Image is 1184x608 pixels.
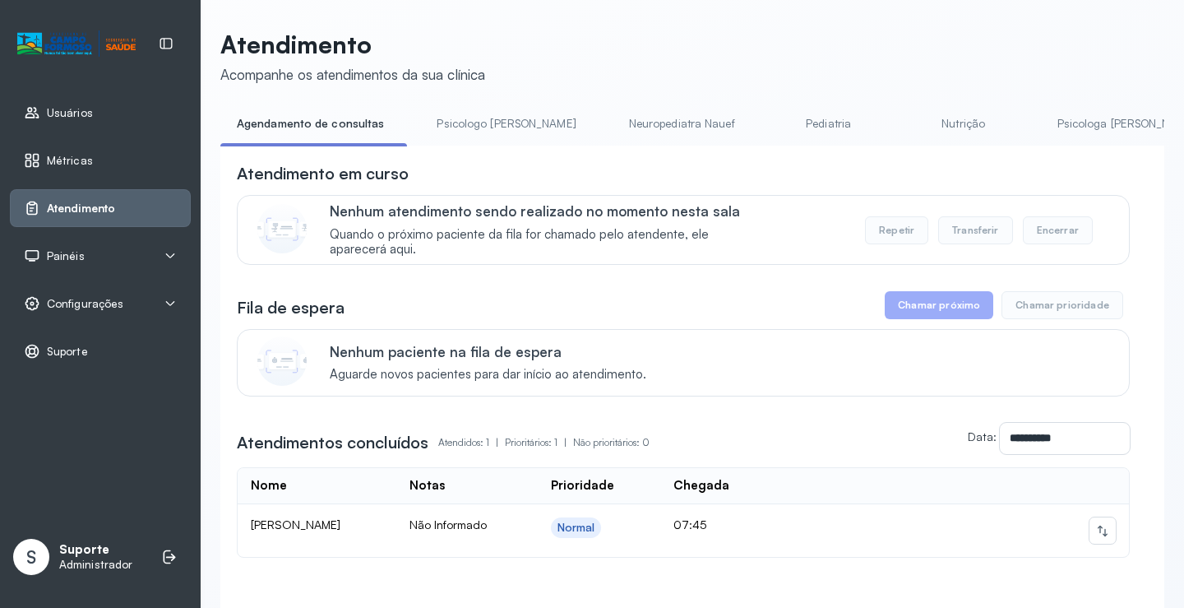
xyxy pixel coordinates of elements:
div: Notas [409,478,445,494]
button: Encerrar [1023,216,1093,244]
button: Chamar prioridade [1001,291,1123,319]
img: Imagem de CalloutCard [257,336,307,386]
span: 07:45 [673,517,706,531]
div: Acompanhe os atendimentos da sua clínica [220,66,485,83]
span: Usuários [47,106,93,120]
button: Transferir [938,216,1013,244]
span: Configurações [47,297,123,311]
p: Suporte [59,542,132,558]
span: Métricas [47,154,93,168]
img: Imagem de CalloutCard [257,204,307,253]
p: Atendidos: 1 [438,431,505,454]
p: Atendimento [220,30,485,59]
span: S [26,546,36,568]
span: Não Informado [409,517,487,531]
a: Nutrição [906,110,1021,137]
p: Nenhum atendimento sendo realizado no momento nesta sala [330,202,765,220]
a: Pediatria [771,110,886,137]
span: Aguarde novos pacientes para dar início ao atendimento. [330,367,646,383]
span: | [496,436,498,448]
a: Psicologo [PERSON_NAME] [420,110,592,137]
span: | [564,436,567,448]
span: Atendimento [47,202,115,216]
div: Prioridade [551,478,614,494]
a: Métricas [24,152,177,169]
h3: Atendimentos concluídos [237,431,428,454]
div: Normal [557,521,595,535]
a: Usuários [24,104,177,121]
button: Chamar próximo [885,291,993,319]
img: Logotipo do estabelecimento [17,30,136,58]
p: Não prioritários: 0 [573,431,650,454]
button: Repetir [865,216,928,244]
h3: Fila de espera [237,296,345,319]
span: Painéis [47,249,85,263]
p: Administrador [59,558,132,572]
p: Nenhum paciente na fila de espera [330,343,646,360]
a: Agendamento de consultas [220,110,400,137]
a: Atendimento [24,200,177,216]
h3: Atendimento em curso [237,162,409,185]
div: Nome [251,478,287,494]
a: Neuropediatra Nauef [613,110,752,137]
p: Prioritários: 1 [505,431,573,454]
span: [PERSON_NAME] [251,517,340,531]
div: Chegada [673,478,729,494]
span: Suporte [47,345,88,359]
label: Data: [968,429,997,443]
span: Quando o próximo paciente da fila for chamado pelo atendente, ele aparecerá aqui. [330,227,765,258]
